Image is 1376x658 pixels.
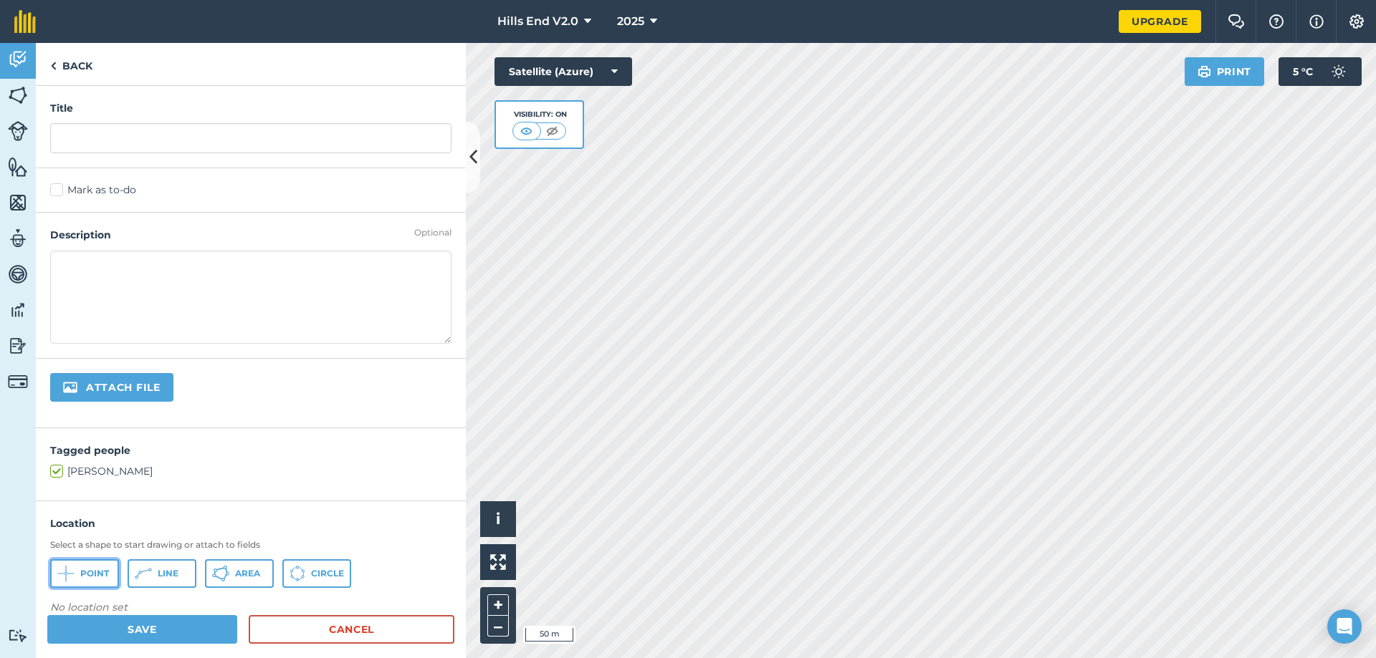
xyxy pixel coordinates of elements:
[205,559,274,588] button: Area
[487,594,509,616] button: +
[8,372,28,392] img: svg+xml;base64,PD94bWwgdmVyc2lvbj0iMS4wIiBlbmNvZGluZz0idXRmLTgiPz4KPCEtLSBHZW5lcmF0b3I6IEFkb2JlIE...
[517,124,535,138] img: svg+xml;base64,PHN2ZyB4bWxucz0iaHR0cDovL3d3dy53My5vcmcvMjAwMC9zdmciIHdpZHRoPSI1MCIgaGVpZ2h0PSI0MC...
[617,13,644,30] span: 2025
[8,156,28,178] img: svg+xml;base64,PHN2ZyB4bWxucz0iaHR0cDovL3d3dy53My5vcmcvMjAwMC9zdmciIHdpZHRoPSI1NiIgaGVpZ2h0PSI2MC...
[8,192,28,213] img: svg+xml;base64,PHN2ZyB4bWxucz0iaHR0cDovL3d3dy53My5vcmcvMjAwMC9zdmciIHdpZHRoPSI1NiIgaGVpZ2h0PSI2MC...
[494,57,632,86] button: Satellite (Azure)
[8,629,28,642] img: svg+xml;base64,PD94bWwgdmVyc2lvbj0iMS4wIiBlbmNvZGluZz0idXRmLTgiPz4KPCEtLSBHZW5lcmF0b3I6IEFkb2JlIE...
[1327,609,1362,644] div: Open Intercom Messenger
[497,13,578,30] span: Hills End V2.0
[14,10,36,33] img: fieldmargin Logo
[50,464,451,479] label: [PERSON_NAME]
[128,559,196,588] button: Line
[1309,13,1324,30] img: svg+xml;base64,PHN2ZyB4bWxucz0iaHR0cDovL3d3dy53My5vcmcvMjAwMC9zdmciIHdpZHRoPSIxNyIgaGVpZ2h0PSIxNy...
[8,263,28,285] img: svg+xml;base64,PD94bWwgdmVyc2lvbj0iMS4wIiBlbmNvZGluZz0idXRmLTgiPz4KPCEtLSBHZW5lcmF0b3I6IEFkb2JlIE...
[8,299,28,321] img: svg+xml;base64,PD94bWwgdmVyc2lvbj0iMS4wIiBlbmNvZGluZz0idXRmLTgiPz4KPCEtLSBHZW5lcmF0b3I6IEFkb2JlIE...
[36,43,107,85] a: Back
[47,615,237,644] button: Save
[158,568,178,579] span: Line
[414,227,451,238] div: Optional
[1185,57,1265,86] button: Print
[8,335,28,357] img: svg+xml;base64,PD94bWwgdmVyc2lvbj0iMS4wIiBlbmNvZGluZz0idXRmLTgiPz4KPCEtLSBHZW5lcmF0b3I6IEFkb2JlIE...
[543,124,561,138] img: svg+xml;base64,PHN2ZyB4bWxucz0iaHR0cDovL3d3dy53My5vcmcvMjAwMC9zdmciIHdpZHRoPSI1MCIgaGVpZ2h0PSI0MC...
[311,568,344,579] span: Circle
[490,554,506,570] img: Four arrows, one pointing top left, one top right, one bottom right and the last bottom left
[8,49,28,70] img: svg+xml;base64,PD94bWwgdmVyc2lvbj0iMS4wIiBlbmNvZGluZz0idXRmLTgiPz4KPCEtLSBHZW5lcmF0b3I6IEFkb2JlIE...
[50,57,57,74] img: svg+xml;base64,PHN2ZyB4bWxucz0iaHR0cDovL3d3dy53My5vcmcvMjAwMC9zdmciIHdpZHRoPSI5IiBoZWlnaHQ9IjI0Ii...
[496,510,500,528] span: i
[282,559,351,588] button: Circle
[1324,57,1353,86] img: svg+xml;base64,PD94bWwgdmVyc2lvbj0iMS4wIiBlbmNvZGluZz0idXRmLTgiPz4KPCEtLSBHZW5lcmF0b3I6IEFkb2JlIE...
[50,100,451,116] h4: Title
[1348,14,1365,29] img: A cog icon
[50,227,451,243] h4: Description
[8,84,28,106] img: svg+xml;base64,PHN2ZyB4bWxucz0iaHR0cDovL3d3dy53My5vcmcvMjAwMC9zdmciIHdpZHRoPSI1NiIgaGVpZ2h0PSI2MC...
[1119,10,1201,33] a: Upgrade
[512,109,567,120] div: Visibility: On
[50,601,128,614] em: No location set
[50,539,451,551] h3: Select a shape to start drawing or attach to fields
[1228,14,1245,29] img: Two speech bubbles overlapping with the left bubble in the forefront
[249,615,454,644] a: Cancel
[80,568,109,579] span: Point
[480,501,516,537] button: i
[235,568,260,579] span: Area
[487,616,509,637] button: –
[1268,14,1285,29] img: A question mark icon
[8,228,28,249] img: svg+xml;base64,PD94bWwgdmVyc2lvbj0iMS4wIiBlbmNvZGluZz0idXRmLTgiPz4KPCEtLSBHZW5lcmF0b3I6IEFkb2JlIE...
[50,559,119,588] button: Point
[1279,57,1362,86] button: 5 °C
[50,183,451,198] label: Mark as to-do
[50,516,451,531] h4: Location
[8,121,28,141] img: svg+xml;base64,PD94bWwgdmVyc2lvbj0iMS4wIiBlbmNvZGluZz0idXRmLTgiPz4KPCEtLSBHZW5lcmF0b3I6IEFkb2JlIE...
[1293,57,1313,86] span: 5 ° C
[1198,63,1211,80] img: svg+xml;base64,PHN2ZyB4bWxucz0iaHR0cDovL3d3dy53My5vcmcvMjAwMC9zdmciIHdpZHRoPSIxOSIgaGVpZ2h0PSIyNC...
[50,442,451,458] h4: Tagged people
